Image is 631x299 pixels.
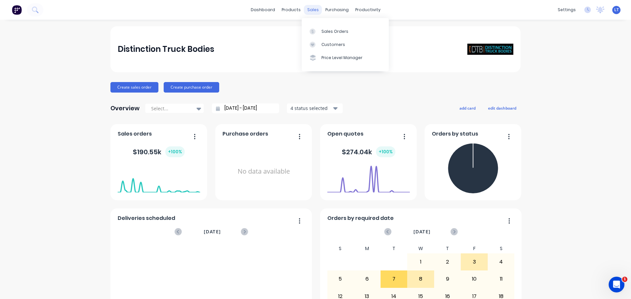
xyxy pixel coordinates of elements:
[434,271,461,287] div: 9
[609,277,624,292] iframe: Intercom live chat
[434,254,461,270] div: 2
[614,7,619,13] span: LT
[110,102,140,115] div: Overview
[322,5,352,15] div: purchasing
[352,5,384,15] div: productivity
[408,271,434,287] div: 8
[484,104,521,112] button: edit dashboard
[376,146,395,157] div: + 100 %
[118,130,152,138] span: Sales orders
[165,146,185,157] div: + 100 %
[164,82,219,93] button: Create purchase order
[302,38,389,51] a: Customers
[455,104,480,112] button: add card
[12,5,22,15] img: Factory
[407,244,434,253] div: W
[461,254,487,270] div: 3
[302,25,389,38] a: Sales Orders
[110,82,158,93] button: Create sales order
[434,244,461,253] div: T
[488,254,514,270] div: 4
[354,271,380,287] div: 6
[327,271,354,287] div: 5
[467,44,513,55] img: Distinction Truck Bodies
[408,254,434,270] div: 1
[321,42,345,48] div: Customers
[247,5,278,15] a: dashboard
[327,214,394,222] span: Orders by required date
[327,244,354,253] div: S
[291,105,332,112] div: 4 status selected
[381,271,407,287] div: 7
[118,43,214,56] div: Distinction Truck Bodies
[321,29,348,34] div: Sales Orders
[304,5,322,15] div: sales
[461,271,487,287] div: 10
[302,51,389,64] a: Price Level Manager
[461,244,488,253] div: F
[222,130,268,138] span: Purchase orders
[381,244,408,253] div: T
[327,130,363,138] span: Open quotes
[222,140,305,203] div: No data available
[342,146,395,157] div: $ 274.04k
[278,5,304,15] div: products
[354,244,381,253] div: M
[488,244,515,253] div: S
[321,55,362,61] div: Price Level Manager
[488,271,514,287] div: 11
[204,228,221,235] span: [DATE]
[133,146,185,157] div: $ 190.55k
[554,5,579,15] div: settings
[432,130,478,138] span: Orders by status
[287,103,343,113] button: 4 status selected
[413,228,431,235] span: [DATE]
[622,277,627,282] span: 1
